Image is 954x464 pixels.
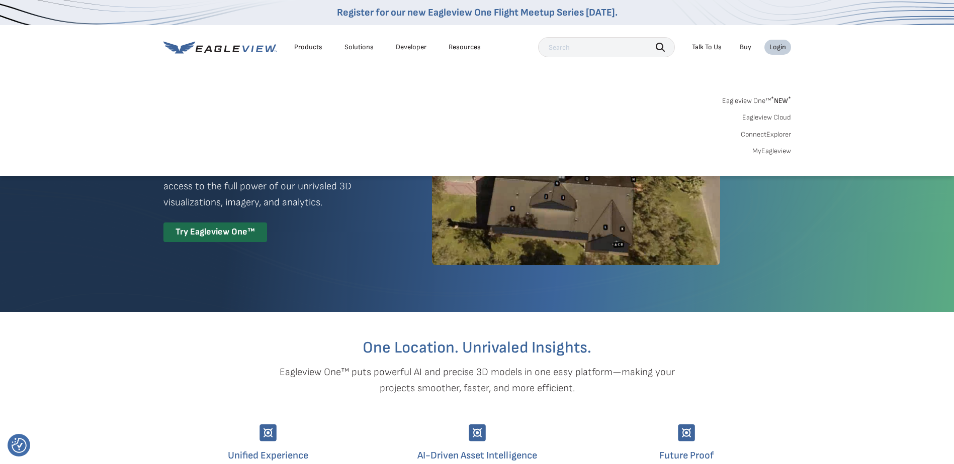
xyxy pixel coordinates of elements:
[380,447,574,463] h4: AI-Driven Asset Intelligence
[469,424,486,441] img: Group-9744.svg
[742,113,791,122] a: Eagleview Cloud
[538,37,675,57] input: Search
[163,222,267,242] div: Try Eagleview One™
[12,438,27,453] button: Consent Preferences
[259,424,277,441] img: Group-9744.svg
[771,96,791,105] span: NEW
[12,438,27,453] img: Revisit consent button
[589,447,784,463] h4: Future Proof
[692,43,722,52] div: Talk To Us
[171,340,784,356] h2: One Location. Unrivaled Insights.
[678,424,695,441] img: Group-9744.svg
[171,447,365,463] h4: Unified Experience
[294,43,322,52] div: Products
[769,43,786,52] div: Login
[396,43,426,52] a: Developer
[163,162,396,210] p: A premium digital experience that provides seamless access to the full power of our unrivaled 3D ...
[752,147,791,156] a: MyEagleview
[741,130,791,139] a: ConnectExplorer
[344,43,374,52] div: Solutions
[740,43,751,52] a: Buy
[262,364,692,396] p: Eagleview One™ puts powerful AI and precise 3D models in one easy platform—making your projects s...
[449,43,481,52] div: Resources
[337,7,618,19] a: Register for our new Eagleview One Flight Meetup Series [DATE].
[722,93,791,105] a: Eagleview One™*NEW*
